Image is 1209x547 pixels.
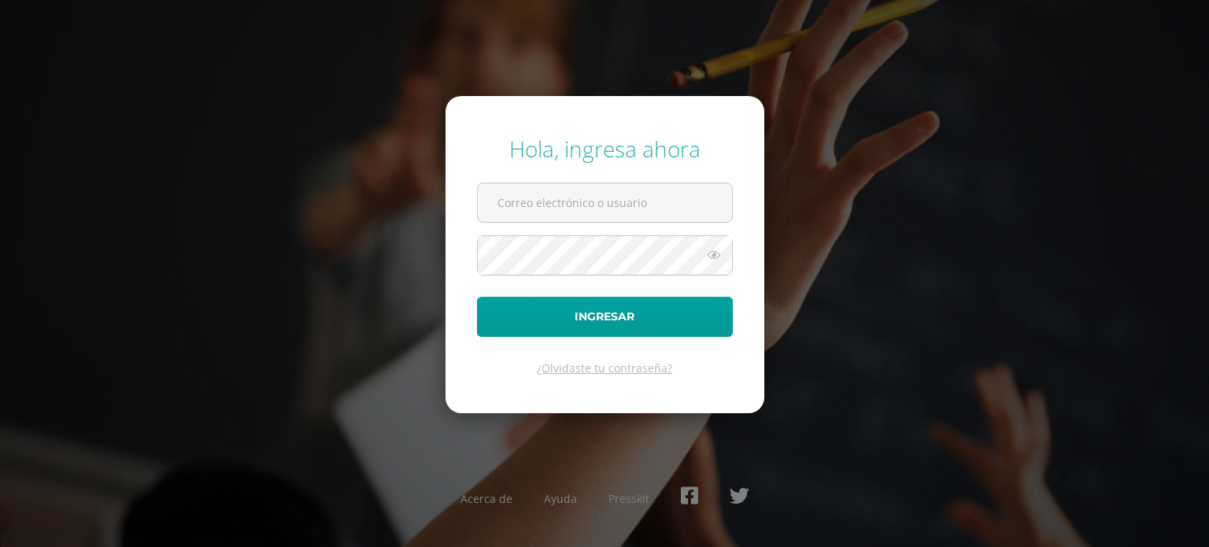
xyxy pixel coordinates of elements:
button: Ingresar [477,297,733,337]
a: Ayuda [544,491,577,506]
a: Acerca de [460,491,512,506]
a: Presskit [608,491,649,506]
div: Hola, ingresa ahora [477,134,733,164]
input: Correo electrónico o usuario [478,183,732,222]
a: ¿Olvidaste tu contraseña? [537,360,672,375]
